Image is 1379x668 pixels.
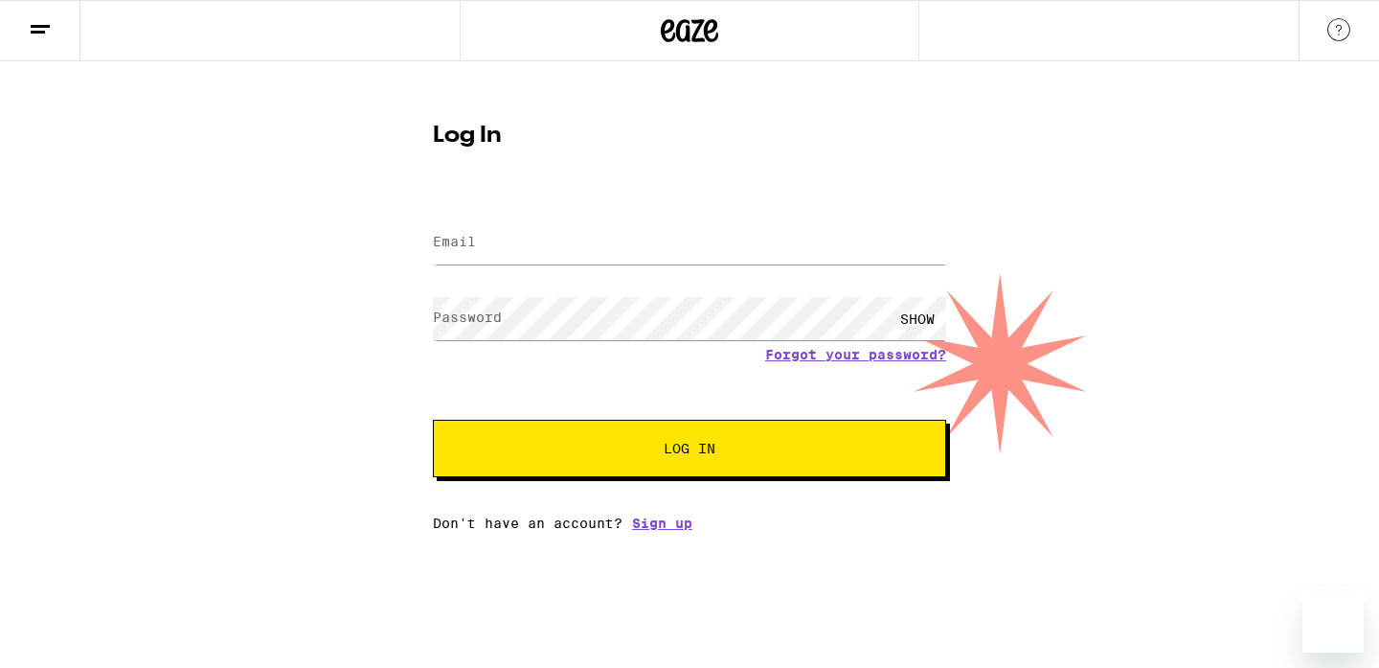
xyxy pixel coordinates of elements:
h1: Log In [433,125,946,148]
div: SHOW [889,297,946,340]
a: Forgot your password? [765,347,946,362]
label: Password [433,310,502,325]
iframe: Button to launch messaging window [1302,591,1364,653]
button: Log In [433,420,946,477]
span: Log In [664,442,715,455]
div: Don't have an account? [433,516,946,531]
a: Sign up [632,516,692,531]
label: Email [433,234,476,249]
input: Email [433,221,946,265]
